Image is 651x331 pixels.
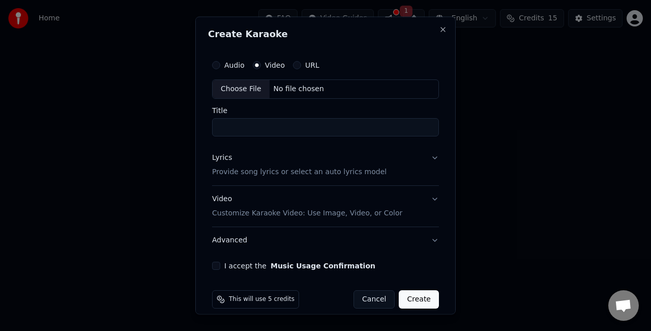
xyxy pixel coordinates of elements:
div: Choose File [213,80,270,98]
span: This will use 5 credits [229,295,294,303]
button: VideoCustomize Karaoke Video: Use Image, Video, or Color [212,185,439,226]
label: I accept the [224,262,375,269]
div: Video [212,194,402,218]
h2: Create Karaoke [208,30,443,39]
label: Audio [224,62,245,69]
button: Cancel [353,290,395,308]
p: Customize Karaoke Video: Use Image, Video, or Color [212,208,402,218]
p: Provide song lyrics or select an auto lyrics model [212,167,387,177]
label: URL [305,62,319,69]
div: Lyrics [212,152,232,162]
button: I accept the [271,262,375,269]
div: No file chosen [270,84,328,94]
label: Video [265,62,285,69]
label: Title [212,106,439,114]
button: Advanced [212,227,439,253]
button: Create [399,290,439,308]
button: LyricsProvide song lyrics or select an auto lyrics model [212,144,439,185]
